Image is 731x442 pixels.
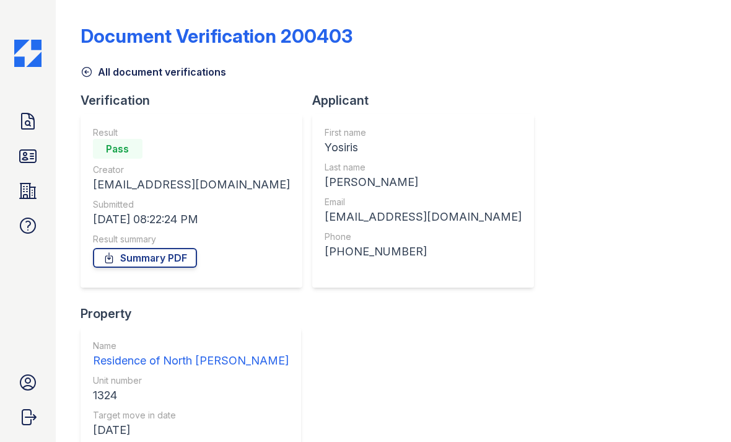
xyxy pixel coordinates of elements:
a: All document verifications [81,64,226,79]
div: Last name [325,161,522,174]
div: Result [93,126,290,139]
div: Target move in date [93,409,289,422]
div: [PERSON_NAME] [325,174,522,191]
div: First name [325,126,522,139]
div: Submitted [93,198,290,211]
div: Email [325,196,522,208]
div: Residence of North [PERSON_NAME] [93,352,289,369]
div: 1324 [93,387,289,404]
div: Creator [93,164,290,176]
div: [EMAIL_ADDRESS][DOMAIN_NAME] [325,208,522,226]
div: Yosiris [325,139,522,156]
a: Summary PDF [93,248,197,268]
div: [DATE] [93,422,289,439]
div: [EMAIL_ADDRESS][DOMAIN_NAME] [93,176,290,193]
img: CE_Icon_Blue-c292c112584629df590d857e76928e9f676e5b41ef8f769ba2f05ee15b207248.png [14,40,42,67]
a: Name Residence of North [PERSON_NAME] [93,340,289,369]
div: Property [81,305,311,322]
div: Name [93,340,289,352]
div: Unit number [93,374,289,387]
div: Result summary [93,233,290,245]
div: Pass [93,139,142,159]
div: Applicant [312,92,544,109]
a: [PHONE_NUMBER] [325,245,427,258]
div: Document Verification 200403 [81,25,352,47]
div: [DATE] 08:22:24 PM [93,211,290,228]
div: Verification [81,92,312,109]
div: Phone [325,231,522,243]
